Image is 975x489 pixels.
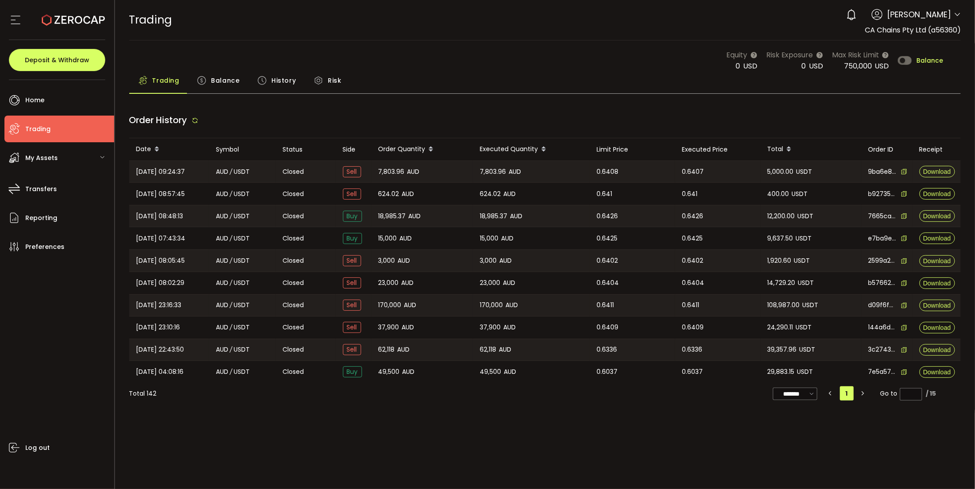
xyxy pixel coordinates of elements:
div: Symbol [209,144,276,155]
span: Equity [727,49,748,60]
span: USDT [796,233,812,244]
span: Download [923,325,951,331]
span: 0.6402 [597,256,618,266]
div: Receipt [912,144,961,155]
span: AUD [400,233,412,244]
span: 624.02 [480,189,501,199]
span: 12,200.00 [768,211,795,221]
span: b5766201-d92d-4d89-b14b-a914763fe8c4 [868,278,897,288]
span: 9,637.50 [768,233,793,244]
span: 49,500 [378,367,400,377]
span: 170,000 [480,300,503,310]
span: 24,290.11 [768,322,793,333]
span: AUD [501,233,514,244]
span: USDT [792,189,808,199]
span: [DATE] 22:43:50 [136,345,184,355]
span: 18,985.37 [378,211,406,221]
span: 0.6411 [682,300,700,310]
span: Closed [283,301,304,310]
span: AUD [402,278,414,288]
span: Sell [343,344,361,355]
span: [DATE] 09:24:37 [136,167,185,177]
span: AUD [404,300,417,310]
button: Download [919,166,955,177]
li: 1 [840,386,854,401]
span: AUD [398,345,410,355]
span: Sell [343,188,361,200]
span: Preferences [25,240,64,253]
span: AUD [216,322,229,333]
span: USDT [800,345,816,355]
span: Closed [283,367,304,377]
span: USDT [797,367,813,377]
span: USD [743,61,757,71]
span: AUD [216,233,229,244]
button: Download [919,344,955,356]
span: 7,803.96 [480,167,506,177]
span: 0.6408 [597,167,619,177]
div: Total 142 [129,389,157,398]
em: / [230,345,233,355]
span: Go to [880,387,922,400]
div: Date [129,142,209,157]
span: Closed [283,323,304,332]
span: USD [809,61,823,71]
span: Closed [283,189,304,199]
span: USDT [796,322,812,333]
span: USDT [794,256,810,266]
span: Buy [343,366,362,377]
div: / 15 [926,389,936,398]
span: 0.6336 [682,345,703,355]
span: 0.6409 [682,322,704,333]
span: USDT [798,278,814,288]
em: / [230,233,233,244]
span: 0.6404 [682,278,704,288]
span: USDT [234,345,250,355]
span: Sell [343,166,361,177]
em: / [230,367,233,377]
span: 0.6425 [682,233,703,244]
span: USDT [234,367,250,377]
span: AUD [216,167,229,177]
span: Reporting [25,212,57,224]
span: AUD [500,256,512,266]
div: Status [276,144,336,155]
span: USDT [234,278,250,288]
span: Trading [152,72,179,89]
button: Download [919,277,955,289]
span: Risk [328,72,341,89]
span: Risk Exposure [766,49,813,60]
span: Trading [25,123,51,136]
span: USD [875,61,889,71]
span: CA Chains Pty Ltd (a56360) [865,25,961,35]
span: AUD [499,345,512,355]
span: Download [923,302,951,309]
span: 37,900 [480,322,501,333]
span: USDT [234,256,250,266]
span: Sell [343,255,361,266]
span: 7665ca89-7554-493f-af95-32222863dfaa [868,212,897,221]
span: AUD [504,189,516,199]
span: Download [923,235,951,241]
span: 0.6037 [597,367,618,377]
span: USDT [234,189,250,199]
span: AUD [398,256,410,266]
span: 750,000 [844,61,872,71]
span: 15,000 [480,233,499,244]
span: Sell [343,277,361,289]
span: Deposit & Withdraw [25,57,89,63]
span: 2599a2f9-d739-4166-9349-f3a110e7aa98 [868,256,897,265]
span: 7,803.96 [378,167,405,177]
span: 39,357.96 [768,345,797,355]
span: 3c27439a-446f-4a8b-ba23-19f8e456f2b1 [868,345,897,354]
span: Download [923,168,951,175]
span: Trading [129,12,172,28]
span: 23,000 [378,278,399,288]
span: AUD [216,278,229,288]
span: 400.00 [768,189,789,199]
span: [DATE] 08:57:45 [136,189,185,199]
div: Executed Price [675,144,760,155]
span: AUD [216,189,229,199]
button: Download [919,366,955,378]
button: Download [919,255,955,267]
